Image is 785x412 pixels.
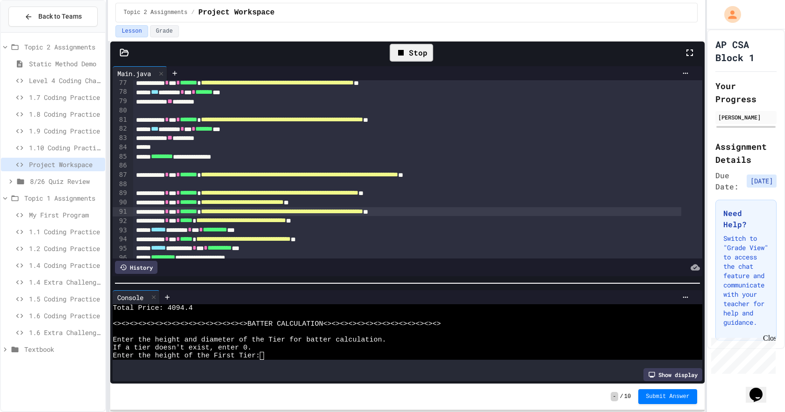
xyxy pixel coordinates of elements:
[646,393,690,400] span: Submit Answer
[715,140,777,166] h2: Assignment Details
[113,344,251,352] span: If a tier doesn't exist, enter 0.
[113,143,128,152] div: 84
[113,198,128,207] div: 90
[29,210,101,220] span: My First Program
[29,92,101,102] span: 1.7 Coding Practice
[113,336,386,344] span: Enter the height and diameter of the Tier for batter calculation.
[4,4,64,59] div: Chat with us now!Close
[113,235,128,244] div: 94
[24,42,101,52] span: Topic 2 Assignments
[29,260,101,270] span: 1.4 Coding Practice
[715,79,777,105] h2: Your Progress
[723,234,769,327] p: Switch to "Grade View" to access the chat feature and communicate with your teacher for help and ...
[29,109,101,119] span: 1.8 Coding Practice
[707,334,776,374] iframe: chat widget
[113,320,441,328] span: <><><><><><><><><><><><><><><><>BATTER CALCULATION<><><><><><><><><><><><><><>
[113,152,128,161] div: 85
[113,124,128,133] div: 82
[115,261,157,274] div: History
[113,293,148,302] div: Console
[113,216,128,226] div: 92
[113,78,128,88] div: 77
[113,180,128,189] div: 88
[24,193,101,203] span: Topic 1 Assignments
[390,44,433,62] div: Stop
[747,175,777,188] span: [DATE]
[29,143,101,153] span: 1.10 Coding Practice
[113,352,260,360] span: Enter the height of the First Tier:
[113,189,128,198] div: 89
[723,208,769,230] h3: Need Help?
[150,25,179,37] button: Grade
[643,368,702,381] div: Show display
[191,9,194,16] span: /
[113,244,128,253] div: 95
[123,9,187,16] span: Topic 2 Assignments
[113,97,128,106] div: 79
[29,277,101,287] span: 1.4 Extra Challenge Problem
[29,227,101,237] span: 1.1 Coding Practice
[746,375,776,403] iframe: chat widget
[113,115,128,125] div: 81
[113,133,128,143] div: 83
[113,87,128,97] div: 78
[620,393,623,400] span: /
[30,176,101,186] span: 8/26 Quiz Review
[714,4,743,25] div: My Account
[115,25,148,37] button: Lesson
[113,226,128,235] div: 93
[24,344,101,354] span: Textbook
[8,7,98,27] button: Back to Teams
[113,304,193,312] span: Total Price: 4094.4
[113,106,128,115] div: 80
[113,207,128,216] div: 91
[113,161,128,170] div: 86
[29,244,101,253] span: 1.2 Coding Practice
[113,290,160,304] div: Console
[29,76,101,85] span: Level 4 Coding Challenge
[29,126,101,136] span: 1.9 Coding Practice
[29,59,101,69] span: Static Method Demo
[29,294,101,304] span: 1.5 Coding Practice
[715,170,743,192] span: Due Date:
[638,389,697,404] button: Submit Answer
[611,392,618,401] span: -
[38,12,82,21] span: Back to Teams
[29,160,101,169] span: Project Workspace
[715,38,777,64] h1: AP CSA Block 1
[198,7,274,18] span: Project Workspace
[718,113,774,121] div: [PERSON_NAME]
[113,170,128,180] div: 87
[29,328,101,337] span: 1.6 Extra Challenge Problem
[113,253,128,263] div: 96
[113,69,156,78] div: Main.java
[113,66,167,80] div: Main.java
[624,393,631,400] span: 10
[29,311,101,321] span: 1.6 Coding Practice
